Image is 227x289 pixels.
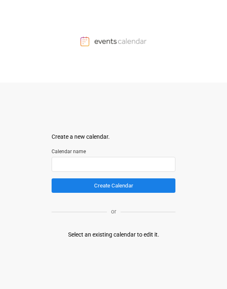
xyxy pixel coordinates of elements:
div: Select an existing calendar to edit it. [68,230,159,239]
button: Create Calendar [52,178,175,193]
label: Calendar name [52,148,175,155]
p: or [107,207,121,216]
div: Create a new calendar. [52,133,175,141]
img: Events Calendar [80,36,147,46]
